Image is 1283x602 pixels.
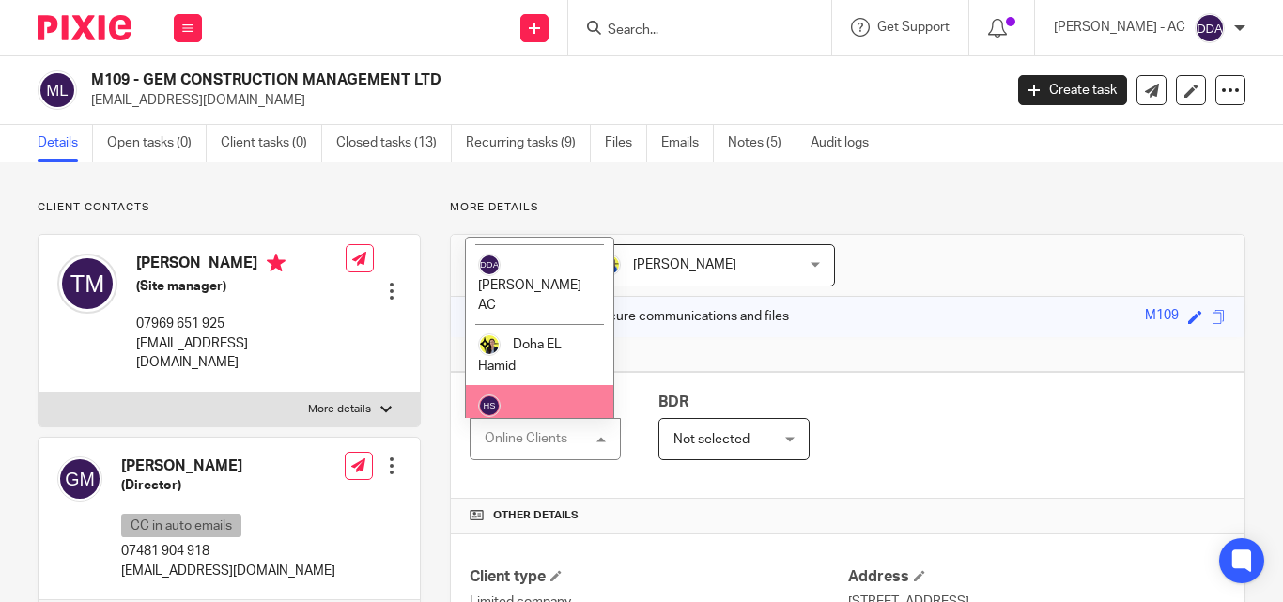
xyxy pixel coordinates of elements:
p: [EMAIL_ADDRESS][DOMAIN_NAME] [91,91,990,110]
h5: (Site manager) [136,277,346,296]
h4: Client type [470,567,847,587]
span: Get Support [877,21,950,34]
h5: (Director) [121,476,335,495]
p: More details [450,200,1245,215]
span: Not selected [673,433,750,446]
img: Doha-Starbridge.jpg [478,333,501,356]
img: svg%3E [478,394,501,417]
a: Emails [661,125,714,162]
h2: M109 - GEM CONSTRUCTION MANAGEMENT LTD [91,70,811,90]
a: Audit logs [811,125,883,162]
h4: [PERSON_NAME] [121,456,335,476]
span: Doha EL Hamid [478,338,562,372]
i: Primary [267,254,286,272]
a: Files [605,125,647,162]
img: svg%3E [478,254,501,276]
a: Create task [1018,75,1127,105]
div: Online Clients [485,432,567,445]
h4: Address [848,567,1226,587]
span: [PERSON_NAME] [633,258,736,271]
p: CC in auto emails [121,514,241,537]
p: Client contacts [38,200,421,215]
a: Notes (5) [728,125,796,162]
img: svg%3E [38,70,77,110]
input: Search [606,23,775,39]
p: [EMAIL_ADDRESS][DOMAIN_NAME] [136,334,346,373]
a: Open tasks (0) [107,125,207,162]
a: Recurring tasks (9) [466,125,591,162]
h4: [PERSON_NAME] [136,254,346,277]
p: 07969 651 925 [136,315,346,333]
a: Details [38,125,93,162]
p: 07481 904 918 [121,542,335,561]
p: [EMAIL_ADDRESS][DOMAIN_NAME] [121,562,335,580]
span: Other details [493,508,579,523]
img: svg%3E [1195,13,1225,43]
img: Pixie [38,15,131,40]
span: BDR [658,394,688,409]
img: svg%3E [57,456,102,502]
span: [PERSON_NAME] - AC [478,279,589,312]
p: Master code for secure communications and files [465,307,789,326]
p: More details [308,402,371,417]
p: [PERSON_NAME] - AC [1054,18,1185,37]
div: M109 [1145,306,1179,328]
a: Client tasks (0) [221,125,322,162]
img: svg%3E [57,254,117,314]
a: Closed tasks (13) [336,125,452,162]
